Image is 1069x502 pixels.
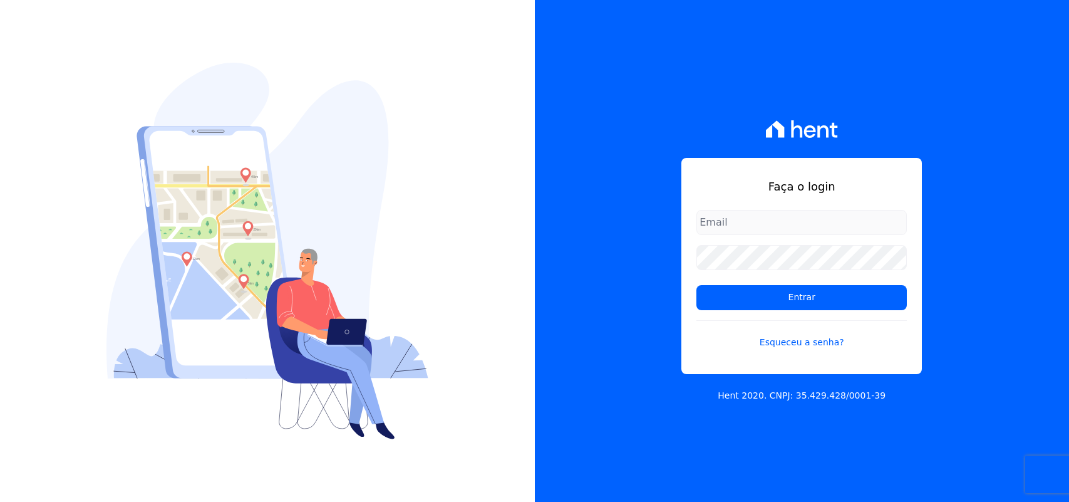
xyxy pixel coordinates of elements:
p: Hent 2020. CNPJ: 35.429.428/0001-39 [718,389,886,402]
img: Login [106,63,428,439]
a: Esqueceu a senha? [696,320,907,349]
input: Entrar [696,285,907,310]
h1: Faça o login [696,178,907,195]
input: Email [696,210,907,235]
